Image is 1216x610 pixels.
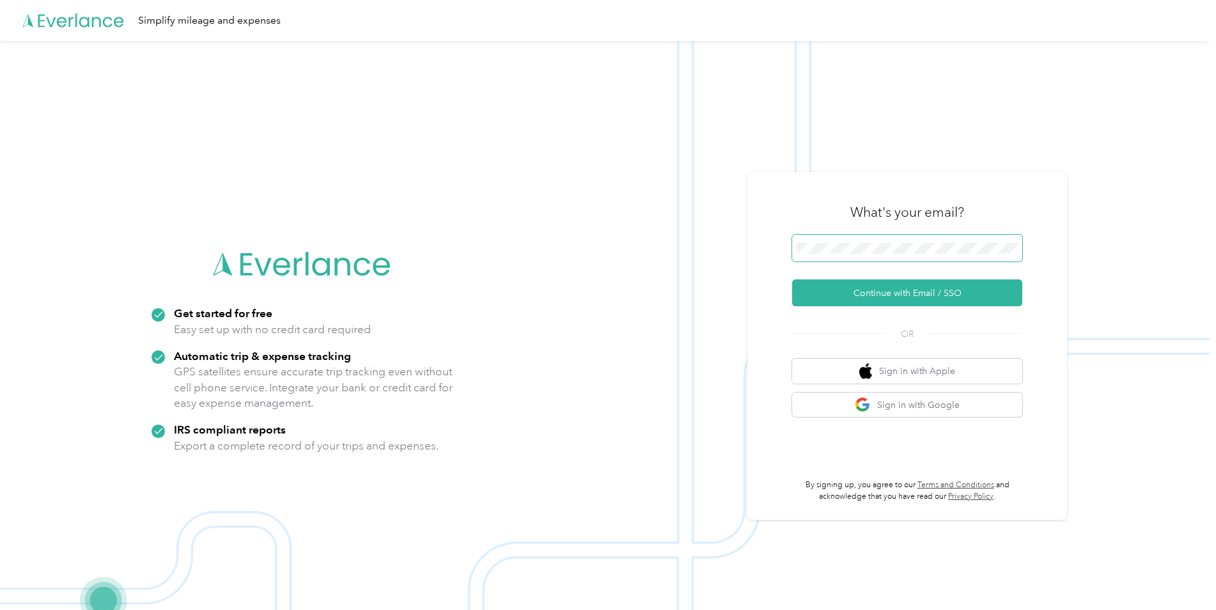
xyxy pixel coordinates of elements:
p: Easy set up with no credit card required [174,322,371,338]
img: apple logo [859,363,872,379]
strong: Get started for free [174,306,272,320]
button: google logoSign in with Google [792,393,1022,418]
a: Privacy Policy [948,492,994,501]
p: By signing up, you agree to our and acknowledge that you have read our . [792,480,1022,502]
span: OR [885,327,930,341]
strong: Automatic trip & expense tracking [174,349,351,363]
strong: IRS compliant reports [174,423,286,436]
img: google logo [855,397,871,413]
div: Simplify mileage and expenses [138,13,281,29]
p: GPS satellites ensure accurate trip tracking even without cell phone service. Integrate your bank... [174,364,453,411]
h3: What's your email? [850,203,964,221]
button: Continue with Email / SSO [792,279,1022,306]
a: Terms and Conditions [917,480,994,490]
p: Export a complete record of your trips and expenses. [174,438,439,454]
button: apple logoSign in with Apple [792,359,1022,384]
